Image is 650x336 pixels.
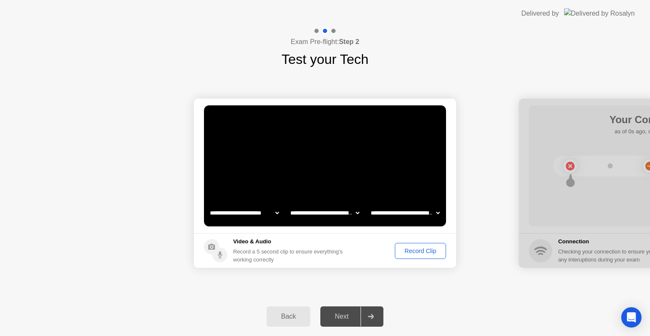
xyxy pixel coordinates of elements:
[289,204,361,221] select: Available speakers
[339,38,359,45] b: Step 2
[267,306,310,327] button: Back
[233,248,346,264] div: Record a 5 second clip to ensure everything’s working correctly
[369,204,441,221] select: Available microphones
[281,49,369,69] h1: Test your Tech
[398,248,443,254] div: Record Clip
[564,8,635,18] img: Delivered by Rosalyn
[323,313,361,320] div: Next
[621,307,642,328] div: Open Intercom Messenger
[320,306,383,327] button: Next
[521,8,559,19] div: Delivered by
[208,204,281,221] select: Available cameras
[291,37,359,47] h4: Exam Pre-flight:
[233,237,346,246] h5: Video & Audio
[269,313,308,320] div: Back
[395,243,446,259] button: Record Clip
